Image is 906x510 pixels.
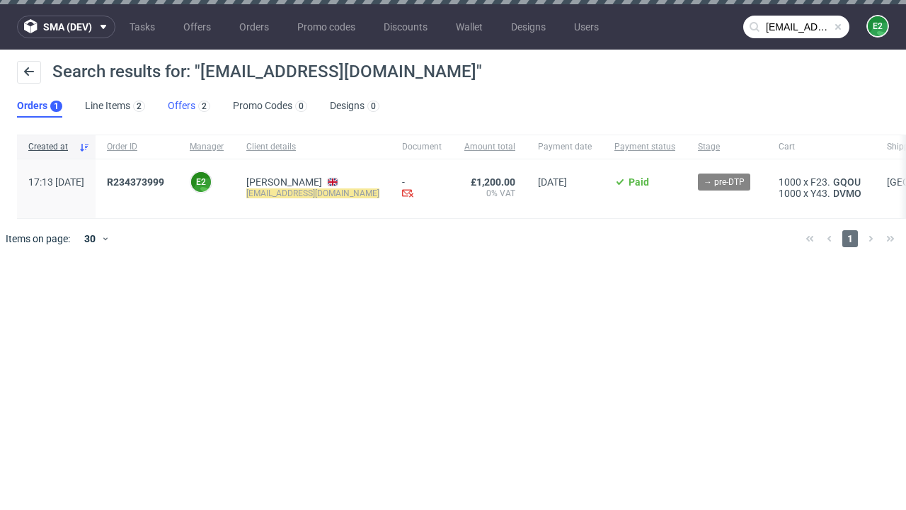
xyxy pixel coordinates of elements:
[566,16,607,38] a: Users
[121,16,164,38] a: Tasks
[614,141,675,153] span: Payment status
[375,16,436,38] a: Discounts
[168,95,210,118] a: Offers2
[231,16,277,38] a: Orders
[233,95,307,118] a: Promo Codes0
[464,141,515,153] span: Amount total
[52,62,482,81] span: Search results for: "[EMAIL_ADDRESS][DOMAIN_NAME]"
[704,176,745,188] span: → pre-DTP
[54,101,59,111] div: 1
[190,141,224,153] span: Manager
[6,232,70,246] span: Items on page:
[779,188,864,199] div: x
[175,16,219,38] a: Offers
[28,176,84,188] span: 17:13 [DATE]
[17,95,62,118] a: Orders1
[471,176,515,188] span: £1,200.00
[371,101,376,111] div: 0
[85,95,145,118] a: Line Items2
[28,141,73,153] span: Created at
[698,141,756,153] span: Stage
[779,176,864,188] div: x
[810,176,830,188] span: F23.
[17,16,115,38] button: sma (dev)
[202,101,207,111] div: 2
[299,101,304,111] div: 0
[246,188,379,198] mark: [EMAIL_ADDRESS][DOMAIN_NAME]
[464,188,515,199] span: 0% VAT
[538,141,592,153] span: Payment date
[76,229,101,249] div: 30
[868,16,888,36] figcaption: e2
[842,230,858,247] span: 1
[779,188,801,199] span: 1000
[503,16,554,38] a: Designs
[191,172,211,192] figcaption: e2
[402,141,442,153] span: Document
[830,188,864,199] a: DVMO
[43,22,92,32] span: sma (dev)
[107,176,167,188] a: R234373999
[810,188,830,199] span: Y43.
[246,141,379,153] span: Client details
[402,176,442,201] div: -
[447,16,491,38] a: Wallet
[330,95,379,118] a: Designs0
[246,176,322,188] a: [PERSON_NAME]
[779,141,864,153] span: Cart
[830,176,864,188] a: GQOU
[779,176,801,188] span: 1000
[107,176,164,188] span: R234373999
[538,176,567,188] span: [DATE]
[107,141,167,153] span: Order ID
[289,16,364,38] a: Promo codes
[137,101,142,111] div: 2
[629,176,649,188] span: Paid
